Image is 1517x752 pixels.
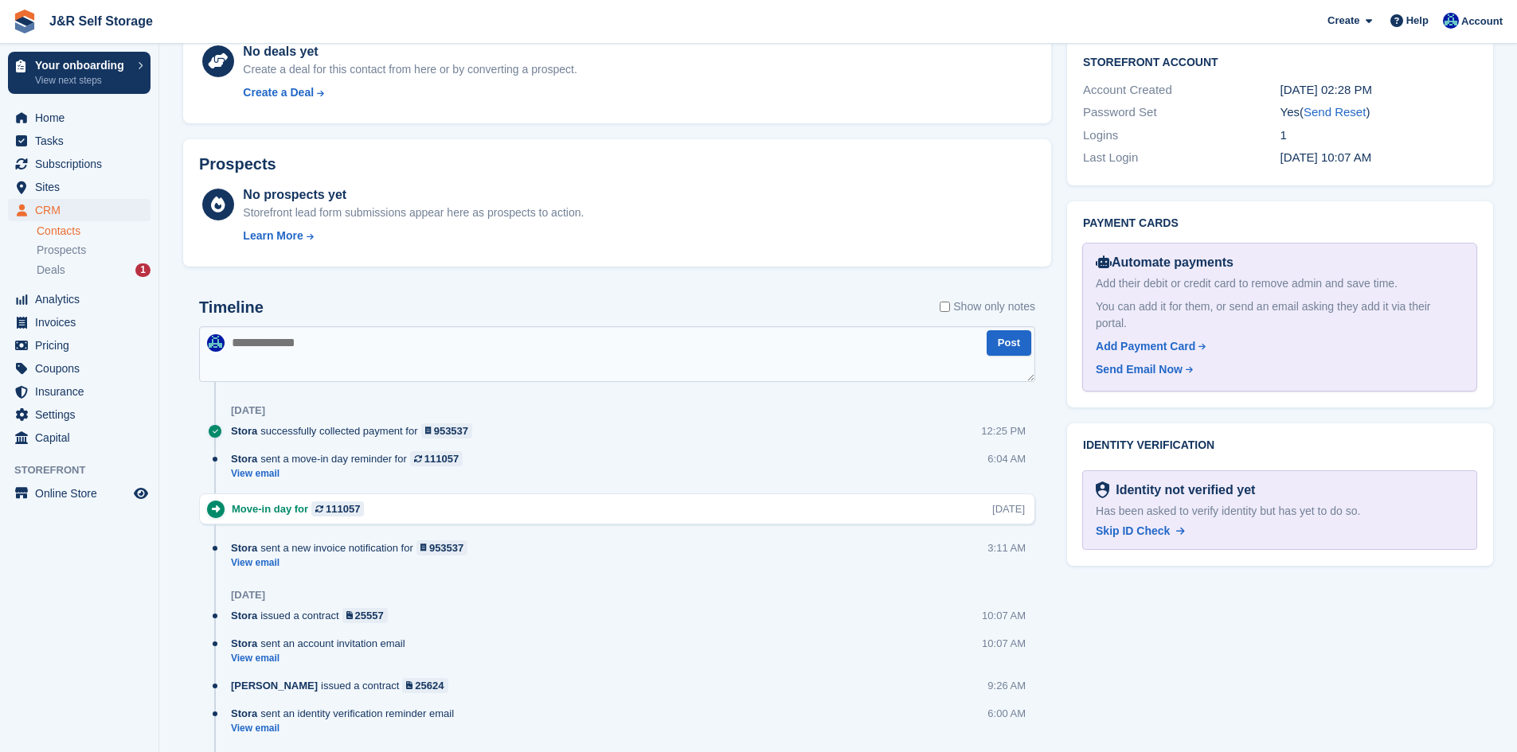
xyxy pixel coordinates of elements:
[8,199,151,221] a: menu
[231,423,480,438] div: successfully collected payment for
[13,10,37,33] img: stora-icon-8386f47178a22dfd0bd8f6a31ec36ba5ce8667c1dd55bd0f319d3a0aa187defe.svg
[1327,13,1359,29] span: Create
[243,228,303,244] div: Learn More
[243,84,314,101] div: Create a Deal
[243,205,584,221] div: Storefront lead form submissions appear here as prospects to action.
[8,403,151,426] a: menu
[8,288,151,310] a: menu
[231,706,257,721] span: Stora
[231,540,475,555] div: sent a new invoice notification for
[342,608,388,623] a: 25557
[35,334,131,357] span: Pricing
[987,451,1026,466] div: 6:04 AM
[35,130,131,152] span: Tasks
[231,451,257,466] span: Stora
[8,153,151,175] a: menu
[231,540,257,555] span: Stora
[1096,338,1457,355] a: Add Payment Card
[434,423,468,438] div: 953537
[1096,338,1195,355] div: Add Payment Card
[1280,103,1477,122] div: Yes
[1096,523,1185,540] a: Skip ID Check
[1096,524,1170,537] span: Skip ID Check
[231,451,471,466] div: sent a move-in day reminder for
[35,288,131,310] span: Analytics
[199,298,264,317] h2: Timeline
[1443,13,1459,29] img: Steve Revell
[43,8,159,34] a: J&R Self Storage
[982,636,1026,651] div: 10:07 AM
[8,482,151,505] a: menu
[14,462,158,478] span: Storefront
[1096,481,1109,499] img: Identity Verification Ready
[243,42,577,61] div: No deals yet
[8,427,151,449] a: menu
[410,451,463,466] a: 111057
[35,427,131,449] span: Capital
[243,185,584,205] div: No prospects yet
[1083,81,1280,99] div: Account Created
[231,722,462,735] a: View email
[231,678,318,693] span: [PERSON_NAME]
[8,130,151,152] a: menu
[987,706,1026,721] div: 6:00 AM
[1300,105,1370,119] span: ( )
[987,540,1026,555] div: 3:11 AM
[231,706,462,721] div: sent an identity verification reminder email
[231,608,396,623] div: issued a contract
[231,608,257,623] span: Stora
[35,311,131,333] span: Invoices
[429,540,463,555] div: 953537
[243,61,577,78] div: Create a deal for this contact from here or by converting a prospect.
[1096,275,1464,292] div: Add their debit or credit card to remove admin and save time.
[37,263,65,278] span: Deals
[207,334,225,352] img: Steve Revell
[1096,503,1464,520] div: Has been asked to verify identity but has yet to do so.
[8,334,151,357] a: menu
[35,482,131,505] span: Online Store
[231,636,257,651] span: Stora
[231,652,413,665] a: View email
[8,380,151,403] a: menu
[37,224,151,239] a: Contacts
[243,84,577,101] a: Create a Deal
[231,636,413,651] div: sent an account invitation email
[1083,127,1280,145] div: Logins
[8,357,151,380] a: menu
[326,501,360,516] div: 111057
[37,242,151,259] a: Prospects
[416,540,468,555] a: 953537
[421,423,473,438] a: 953537
[131,484,151,503] a: Preview store
[1406,13,1429,29] span: Help
[1280,127,1477,145] div: 1
[35,199,131,221] span: CRM
[987,678,1026,693] div: 9:26 AM
[1280,150,1372,164] time: 2025-09-30 09:07:56 UTC
[35,357,131,380] span: Coupons
[8,311,151,333] a: menu
[940,298,1035,315] label: Show only notes
[311,501,364,516] a: 111057
[8,176,151,198] a: menu
[35,107,131,129] span: Home
[37,243,86,258] span: Prospects
[231,467,471,481] a: View email
[940,298,950,315] input: Show only notes
[1096,253,1464,272] div: Automate payments
[981,423,1026,438] div: 12:25 PM
[1109,481,1255,500] div: Identity not verified yet
[8,107,151,129] a: menu
[35,176,131,198] span: Sites
[37,262,151,279] a: Deals 1
[424,451,459,466] div: 111057
[987,330,1031,357] button: Post
[8,52,151,94] a: Your onboarding View next steps
[231,678,456,693] div: issued a contract
[35,153,131,175] span: Subscriptions
[1304,105,1366,119] a: Send Reset
[35,380,131,403] span: Insurance
[1083,217,1477,230] h2: Payment cards
[355,608,384,623] div: 25557
[1096,361,1183,378] div: Send Email Now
